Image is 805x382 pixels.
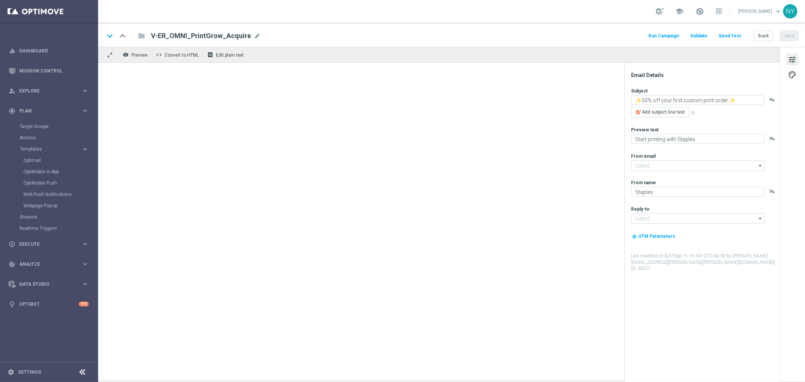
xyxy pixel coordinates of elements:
[9,261,82,268] div: Analyze
[631,180,656,186] label: From name
[19,242,82,246] span: Execute
[20,147,82,151] div: Templates
[20,211,97,223] div: Streams
[82,87,89,94] i: keyboard_arrow_right
[23,155,97,166] div: Optimail
[9,41,89,61] div: Dashboard
[121,50,151,60] button: remove_red_eye Preview
[631,206,650,212] label: Reply-to
[23,177,97,189] div: OptiMobile Push
[79,302,89,307] div: +10
[216,52,244,58] span: Edit plain text
[19,89,82,93] span: Explore
[788,55,796,65] span: tune
[737,6,783,17] a: [PERSON_NAME]keyboard_arrow_down
[636,109,641,115] img: optiGenie.svg
[9,301,15,308] i: lightbulb
[82,240,89,248] i: keyboard_arrow_right
[631,88,648,94] label: Subject
[642,109,685,115] span: Add subject line test
[19,109,82,113] span: Plan
[9,48,15,54] i: equalizer
[9,108,15,114] i: gps_fixed
[82,280,89,288] i: keyboard_arrow_right
[9,261,15,268] i: track_changes
[23,169,78,175] a: OptiMobile In-App
[8,48,89,54] button: equalizer Dashboard
[19,282,82,286] span: Data Studio
[631,213,765,224] input: Select
[647,31,680,41] button: Run Campaign
[23,200,97,211] div: Webpage Pop-up
[675,7,683,15] span: school
[20,135,78,141] a: Actions
[23,203,78,209] a: Webpage Pop-up
[769,97,775,103] button: playlist_add
[9,241,15,248] i: play_circle_outline
[786,68,798,80] button: palette
[20,225,78,231] a: Realtime Triggers
[20,146,89,152] button: Templates keyboard_arrow_right
[769,188,775,194] button: playlist_add
[631,253,779,272] label: Last modified on [DATE] at 11:19 AM UTC-04:00 by [PERSON_NAME][EMAIL_ADDRESS][PERSON_NAME][PERSON...
[757,161,764,171] i: arrow_drop_down
[631,107,689,117] button: Add subject line test
[23,157,78,163] a: Optimail
[9,88,82,94] div: Explore
[788,70,796,80] span: palette
[774,7,782,15] span: keyboard_arrow_down
[82,107,89,114] i: keyboard_arrow_right
[9,281,82,288] div: Data Studio
[20,147,74,151] span: Templates
[689,31,708,41] button: Validate
[8,241,89,247] button: play_circle_outline Execute keyboard_arrow_right
[23,166,97,177] div: OptiMobile In-App
[19,294,79,314] a: Optibot
[8,108,89,114] button: gps_fixed Plan keyboard_arrow_right
[23,180,78,186] a: OptiMobile Push
[20,143,97,211] div: Templates
[82,146,89,153] i: keyboard_arrow_right
[9,241,82,248] div: Execute
[786,53,798,65] button: tune
[783,4,797,18] div: NY
[9,108,82,114] div: Plan
[780,31,799,41] button: Save
[20,214,78,220] a: Streams
[104,30,115,42] i: keyboard_arrow_down
[205,50,247,60] button: receipt Edit plain text
[8,301,89,307] button: lightbulb Optibot +10
[8,68,89,74] button: Mission Control
[82,260,89,268] i: keyboard_arrow_right
[632,234,637,239] i: my_location
[20,123,78,129] a: Target Groups
[19,41,89,61] a: Dashboard
[20,223,97,234] div: Realtime Triggers
[638,234,675,239] span: UTM Parameters
[8,369,14,376] i: settings
[631,153,656,159] label: From email
[151,31,251,40] span: V-ER_OMNI_PrintGrow_Acquire
[18,370,41,374] a: Settings
[19,61,89,81] a: Mission Control
[9,88,15,94] i: person_search
[23,189,97,200] div: Web Push Notifications
[20,132,97,143] div: Actions
[769,136,775,142] button: playlist_add
[19,262,82,266] span: Analyze
[207,52,213,58] i: receipt
[165,52,199,58] span: Convert to HTML
[631,72,779,79] div: Email Details
[8,261,89,267] div: track_changes Analyze keyboard_arrow_right
[8,88,89,94] button: person_search Explore keyboard_arrow_right
[254,32,261,39] span: mode_edit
